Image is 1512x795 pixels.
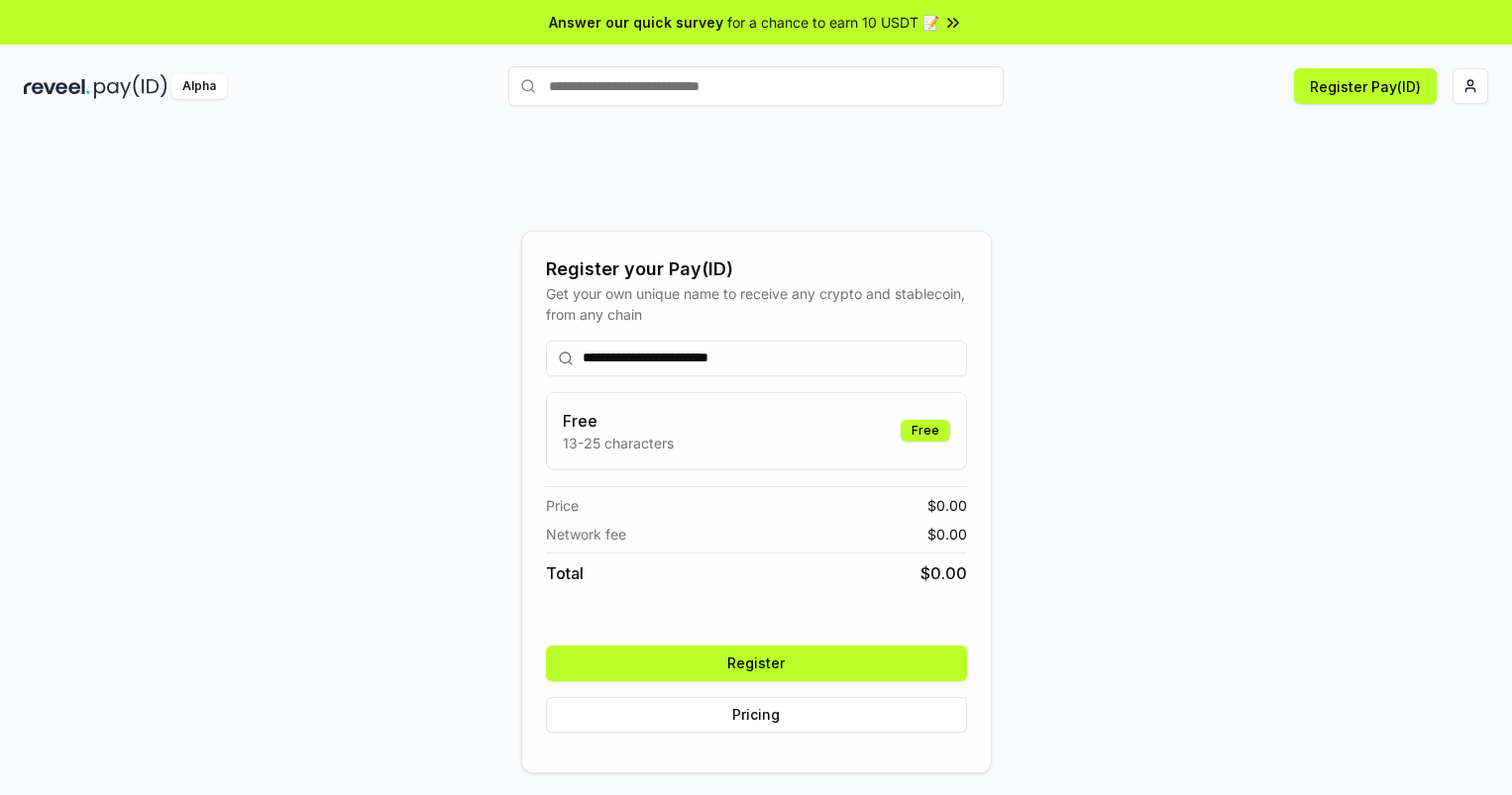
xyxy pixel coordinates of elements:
[549,12,723,33] span: Answer our quick survey
[901,420,950,442] div: Free
[546,646,967,681] button: Register
[563,433,674,453] p: 13-25 characters
[727,12,939,33] span: for a chance to earn 10 USDT 📝
[927,524,967,545] span: $ 0.00
[546,561,584,585] span: Total
[546,495,579,516] span: Price
[1294,68,1437,104] button: Register Pay(ID)
[94,74,167,99] img: pay_id
[546,524,626,545] span: Network fee
[920,561,967,585] span: $ 0.00
[546,255,967,283] div: Register your Pay(ID)
[171,74,227,99] div: Alpha
[927,495,967,516] span: $ 0.00
[24,74,90,99] img: reveel_dark
[546,283,967,325] div: Get your own unique name to receive any crypto and stablecoin, from any chain
[563,409,674,433] h3: Free
[546,697,967,733] button: Pricing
